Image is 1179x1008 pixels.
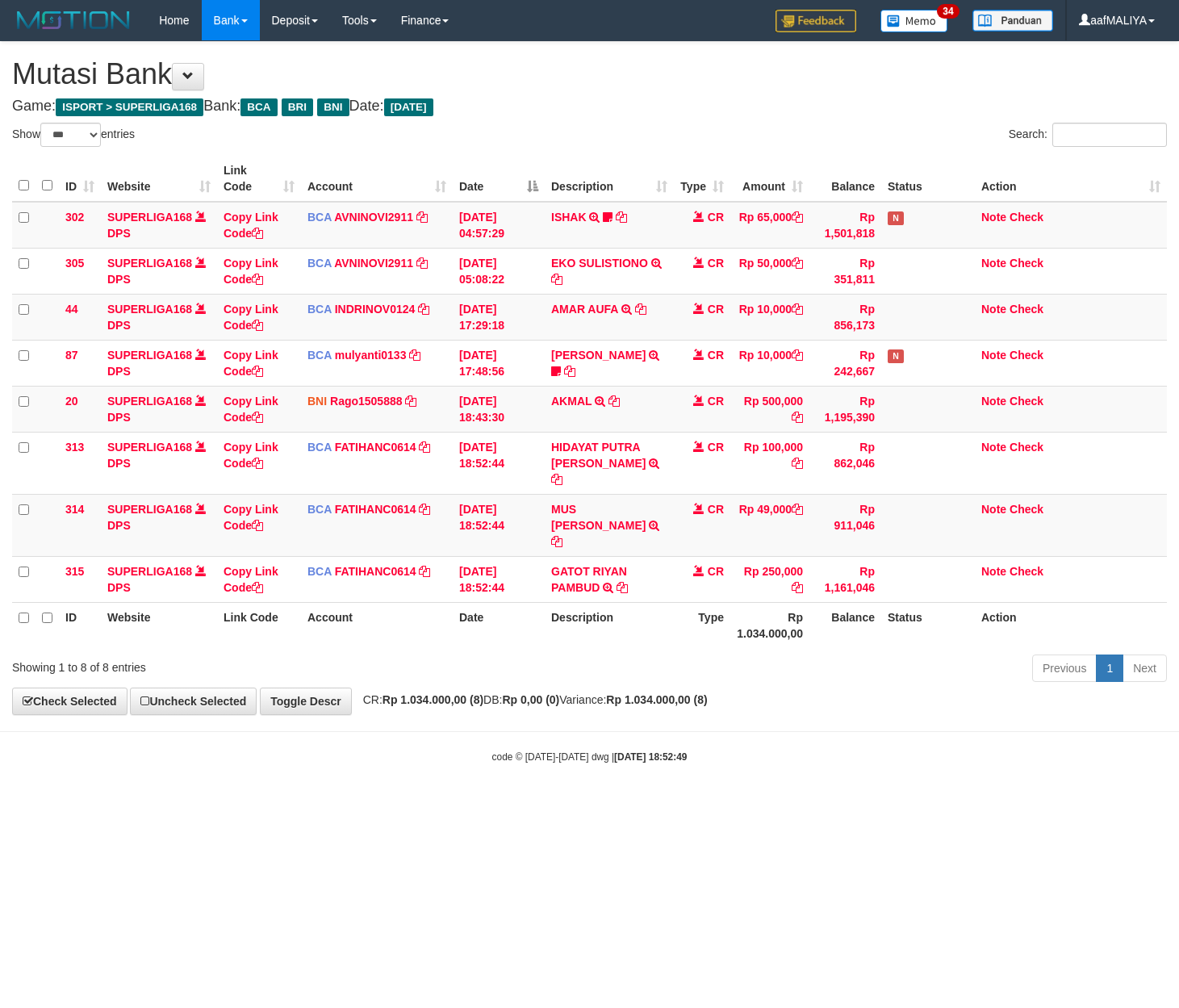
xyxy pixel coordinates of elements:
td: [DATE] 05:08:22 [453,248,545,294]
a: HIDAYAT PUTRA [PERSON_NAME] [551,441,646,470]
a: Copy Link Code [224,303,278,332]
th: Website: activate to sort column ascending [101,156,217,202]
a: Copy FATIHANC0614 to clipboard [419,441,430,454]
td: DPS [101,556,217,602]
td: [DATE] 18:52:44 [453,432,545,494]
a: Copy Rp 10,000 to clipboard [792,303,803,316]
a: Note [981,441,1006,454]
div: Showing 1 to 8 of 8 entries [12,653,479,675]
a: Copy Link Code [224,395,278,424]
th: Website [101,602,217,648]
a: EKO SULISTIONO [551,257,648,270]
td: Rp 856,173 [809,294,881,340]
a: Copy FATIHANC0614 to clipboard [419,565,430,578]
strong: Rp 0,00 (0) [502,693,559,706]
a: AVNINOVI2911 [334,211,413,224]
span: CR: DB: Variance: [355,693,708,706]
span: BRI [282,98,313,116]
th: Action [975,602,1167,648]
th: Description: activate to sort column ascending [545,156,674,202]
span: CR [708,395,724,408]
span: 87 [65,349,78,362]
a: Copy MUS MAULANA OTTO S to clipboard [551,535,562,548]
a: Copy AVNINOVI2911 to clipboard [416,211,428,224]
a: Note [981,565,1006,578]
td: Rp 1,195,390 [809,386,881,432]
strong: Rp 1.034.000,00 (8) [383,693,483,706]
a: MUS [PERSON_NAME] [551,503,646,532]
a: Note [981,503,1006,516]
td: DPS [101,386,217,432]
a: SUPERLIGA168 [107,395,192,408]
td: [DATE] 18:43:30 [453,386,545,432]
td: [DATE] 18:52:44 [453,556,545,602]
a: FATIHANC0614 [335,503,416,516]
a: Copy AVNINOVI2911 to clipboard [416,257,428,270]
td: Rp 242,667 [809,340,881,386]
small: code © [DATE]-[DATE] dwg | [492,751,688,763]
th: ID: activate to sort column ascending [59,156,101,202]
th: Balance [809,602,881,648]
td: Rp 10,000 [730,294,809,340]
a: Copy AMAR AUFA to clipboard [635,303,646,316]
td: Rp 250,000 [730,556,809,602]
a: AVNINOVI2911 [334,257,413,270]
a: SUPERLIGA168 [107,211,192,224]
label: Show entries [12,123,135,147]
span: CR [708,565,724,578]
a: Copy ISHAK to clipboard [616,211,627,224]
span: CR [708,441,724,454]
span: BCA [307,303,332,316]
img: panduan.png [972,10,1053,31]
a: AMAR AUFA [551,303,618,316]
span: 314 [65,503,84,516]
img: Feedback.jpg [776,10,856,32]
th: Status [881,602,975,648]
a: Copy Link Code [224,565,278,594]
th: Date: activate to sort column descending [453,156,545,202]
td: Rp 1,161,046 [809,556,881,602]
a: Note [981,395,1006,408]
a: SUPERLIGA168 [107,441,192,454]
th: Rp 1.034.000,00 [730,602,809,648]
a: Check [1010,441,1043,454]
img: Button%20Memo.svg [880,10,948,32]
td: DPS [101,202,217,249]
img: MOTION_logo.png [12,8,135,32]
a: Note [981,211,1006,224]
a: FATIHANC0614 [335,565,416,578]
span: 305 [65,257,84,270]
a: Check [1010,565,1043,578]
th: ID [59,602,101,648]
th: Account: activate to sort column ascending [301,156,453,202]
select: Showentries [40,123,101,147]
a: INDRINOV0124 [335,303,416,316]
span: BNI [317,98,349,116]
th: Link Code: activate to sort column ascending [217,156,301,202]
a: Copy AKMAL to clipboard [608,395,620,408]
a: Copy Rp 65,000 to clipboard [792,211,803,224]
a: Rago1505888 [330,395,403,408]
span: BCA [307,441,332,454]
span: 302 [65,211,84,224]
span: 44 [65,303,78,316]
a: Check [1010,349,1043,362]
a: Check [1010,503,1043,516]
td: Rp 49,000 [730,494,809,556]
a: Copy GATOT RIYAN PAMBUD to clipboard [617,581,628,594]
td: Rp 10,000 [730,340,809,386]
a: Copy Link Code [224,257,278,286]
h4: Game: Bank: Date: [12,98,1167,115]
span: BCA [240,98,277,116]
span: 315 [65,565,84,578]
a: Check Selected [12,688,128,715]
td: [DATE] 17:48:56 [453,340,545,386]
td: Rp 500,000 [730,386,809,432]
span: Has Note [888,211,904,225]
span: BCA [307,503,332,516]
a: FATIHANC0614 [335,441,416,454]
span: ISPORT > SUPERLIGA168 [56,98,203,116]
td: [DATE] 04:57:29 [453,202,545,249]
th: Link Code [217,602,301,648]
a: Previous [1032,655,1097,682]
